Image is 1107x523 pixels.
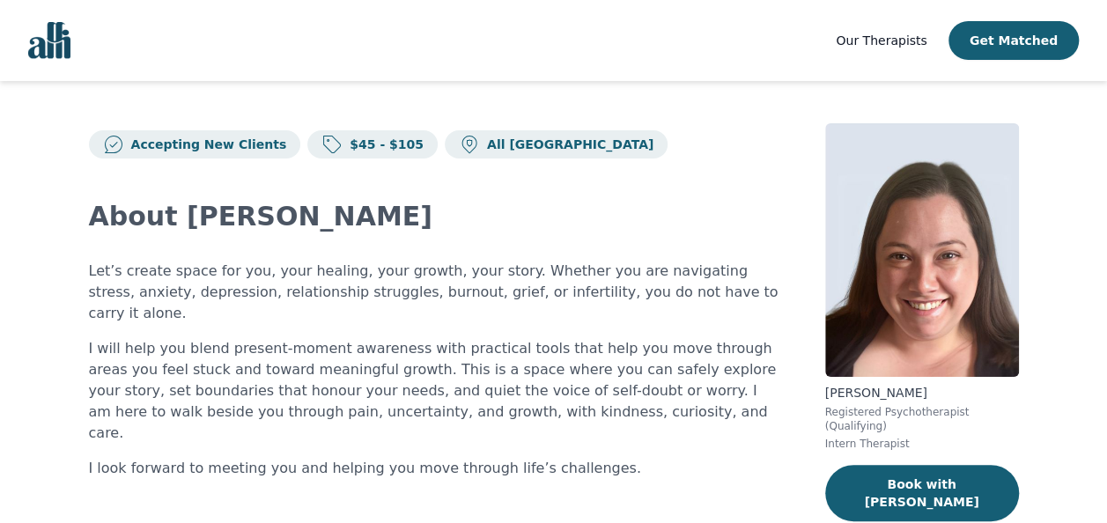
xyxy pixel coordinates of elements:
p: $45 - $105 [343,136,424,153]
p: I will help you blend present-moment awareness with practical tools that help you move through ar... [89,338,783,444]
span: Our Therapists [836,33,926,48]
p: All [GEOGRAPHIC_DATA] [480,136,653,153]
p: [PERSON_NAME] [825,384,1019,401]
img: alli logo [28,22,70,59]
a: Our Therapists [836,30,926,51]
h2: About [PERSON_NAME] [89,201,783,232]
p: Let’s create space for you, your healing, your growth, your story. Whether you are navigating str... [89,261,783,324]
p: Registered Psychotherapist (Qualifying) [825,405,1019,433]
button: Get Matched [948,21,1079,60]
button: Book with [PERSON_NAME] [825,465,1019,521]
p: Accepting New Clients [124,136,287,153]
p: Intern Therapist [825,437,1019,451]
p: I look forward to meeting you and helping you move through life’s challenges. [89,458,783,479]
img: Jennifer_Weber [825,123,1019,377]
